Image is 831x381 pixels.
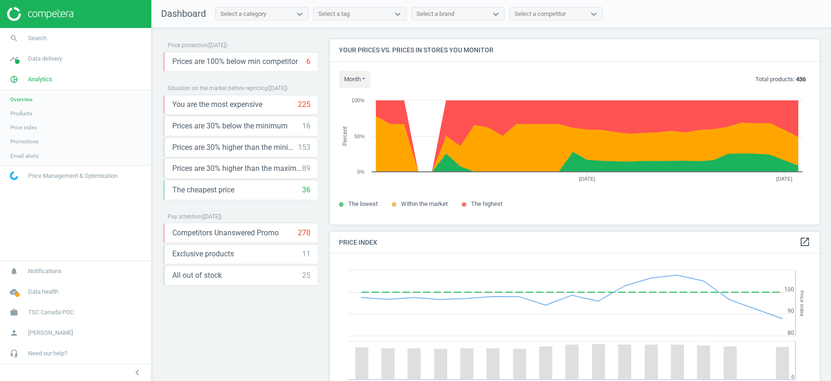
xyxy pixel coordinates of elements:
span: Overview [10,96,33,103]
tspan: [DATE] [776,176,792,182]
text: 80 [788,330,794,336]
span: Exclusive products [172,249,234,259]
div: 225 [298,99,310,110]
div: Select a competitor [514,10,566,18]
span: TSC Canada POC [28,308,74,317]
text: 100% [352,98,365,103]
span: Prices are 30% higher than the maximal [172,163,302,174]
span: Notifications [28,267,62,275]
a: open_in_new [799,236,810,248]
span: Prices are 100% below min competitor [172,56,298,67]
div: Select a brand [416,10,454,18]
div: 11 [302,249,310,259]
span: Price index [10,124,37,131]
div: 270 [298,228,310,238]
i: chevron_left [132,367,143,378]
h4: Your prices vs. prices in stores you monitor [330,39,820,61]
span: Email alerts [10,152,39,160]
div: 16 [302,121,310,131]
b: 436 [796,76,806,83]
span: Situation on the market before repricing [168,85,268,92]
text: 50% [354,134,365,139]
text: 0% [357,169,365,175]
span: Dashboard [161,8,206,19]
div: 25 [302,270,310,281]
div: Select a tag [318,10,350,18]
i: work [5,303,23,321]
span: You are the most expensive [172,99,262,110]
button: chevron_left [126,367,149,379]
span: All out of stock [172,270,222,281]
i: person [5,324,23,342]
span: Prices are 30% below the minimum [172,121,288,131]
span: ( [DATE] ) [207,42,227,49]
span: Search [28,34,47,42]
span: The lowest [348,200,378,207]
tspan: [DATE] [579,176,595,182]
img: ajHJNr6hYgQAAAAASUVORK5CYII= [7,7,73,21]
span: ( [DATE] ) [202,213,222,220]
span: Price protection [168,42,207,49]
span: Prices are 30% higher than the minimum [172,142,298,153]
span: Analytics [28,75,52,84]
div: 36 [302,185,310,195]
div: 6 [306,56,310,67]
span: Data health [28,288,58,296]
div: 153 [298,142,310,153]
div: Select a category [220,10,266,18]
span: Competitors Unanswered Promo [172,228,279,238]
i: pie_chart_outlined [5,71,23,88]
span: Data delivery [28,55,62,63]
img: wGWNvw8QSZomAAAAABJRU5ErkJggg== [10,171,18,180]
span: Price Management & Optimization [28,172,118,180]
span: Products [10,110,32,117]
tspan: Percent [342,126,348,146]
span: [PERSON_NAME] [28,329,73,337]
text: 90 [788,308,794,314]
span: Promotions [10,138,39,145]
span: ( [DATE] ) [268,85,288,92]
button: month [339,71,370,88]
i: cloud_done [5,283,23,301]
span: Pay attention [168,213,202,220]
i: notifications [5,262,23,280]
span: The highest [471,200,502,207]
span: The cheapest price [172,185,234,195]
i: open_in_new [799,236,810,247]
h4: Price Index [330,232,820,254]
i: search [5,29,23,47]
text: 0 [791,374,794,380]
p: Total products: [755,75,806,84]
i: timeline [5,50,23,68]
div: 89 [302,163,310,174]
span: Need our help? [28,349,67,358]
tspan: Price Index [799,290,805,316]
span: Within the market [401,200,448,207]
text: 100 [784,286,794,293]
i: headset_mic [5,345,23,362]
